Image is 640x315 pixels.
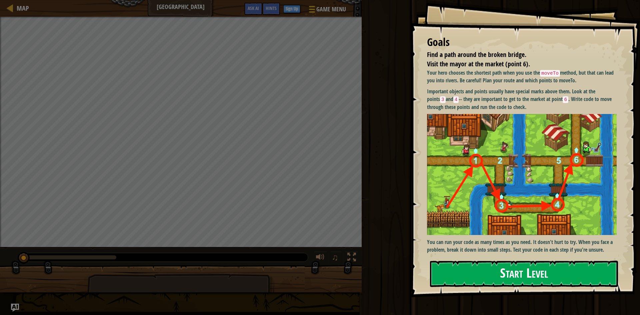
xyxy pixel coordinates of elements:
button: Game Menu [304,3,350,18]
button: Toggle fullscreen [345,251,358,265]
img: Bbb [427,114,622,235]
span: Hints [266,5,277,11]
code: moveTo [540,70,560,77]
button: ♫ [330,251,342,265]
span: ♫ [332,252,338,262]
a: Map [13,4,29,13]
span: Find a path around the broken bridge. [427,50,526,59]
code: 4 [453,96,459,103]
button: Ask AI [244,3,262,15]
li: Visit the mayor at the market (point 6). [419,59,615,69]
li: Find a path around the broken bridge. [419,50,615,60]
button: Sign Up [283,5,300,13]
span: Map [17,4,29,13]
button: Adjust volume [314,251,327,265]
span: Ask AI [248,5,259,11]
button: Start Level [430,261,618,287]
span: Game Menu [316,5,346,14]
div: Goals [427,35,617,50]
button: Ask AI [11,304,19,312]
p: Your hero chooses the shortest path when you use the method, but that can lead you into rivers. B... [427,69,622,84]
code: 6 [563,96,568,103]
span: Visit the mayor at the market (point 6). [427,59,530,68]
p: Important objects and points usually have special marks above them. Look at the points and -- the... [427,88,622,111]
p: You can run your code as many times as you need. It doesn't hurt to try. When you face a problem,... [427,238,622,254]
code: 3 [440,96,446,103]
